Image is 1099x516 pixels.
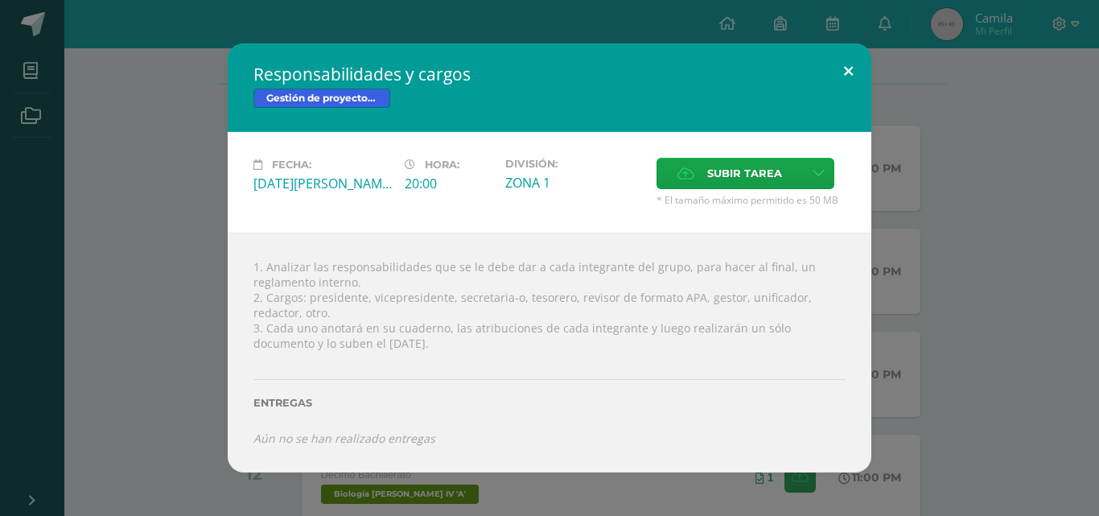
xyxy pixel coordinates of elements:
label: Entregas [253,397,846,409]
div: 20:00 [405,175,492,192]
span: Hora: [425,159,459,171]
label: División: [505,158,644,170]
span: Gestión de proyectos Bach IV [253,89,390,108]
i: Aún no se han realizado entregas [253,431,435,446]
span: Subir tarea [707,159,782,188]
button: Close (Esc) [825,43,871,98]
div: [DATE][PERSON_NAME] [253,175,392,192]
span: Fecha: [272,159,311,171]
span: * El tamaño máximo permitido es 50 MB [657,193,846,207]
div: 1. Analizar las responsabilidades que se le debe dar a cada integrante del grupo, para hacer al f... [228,233,871,472]
h2: Responsabilidades y cargos [253,63,846,85]
div: ZONA 1 [505,174,644,192]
